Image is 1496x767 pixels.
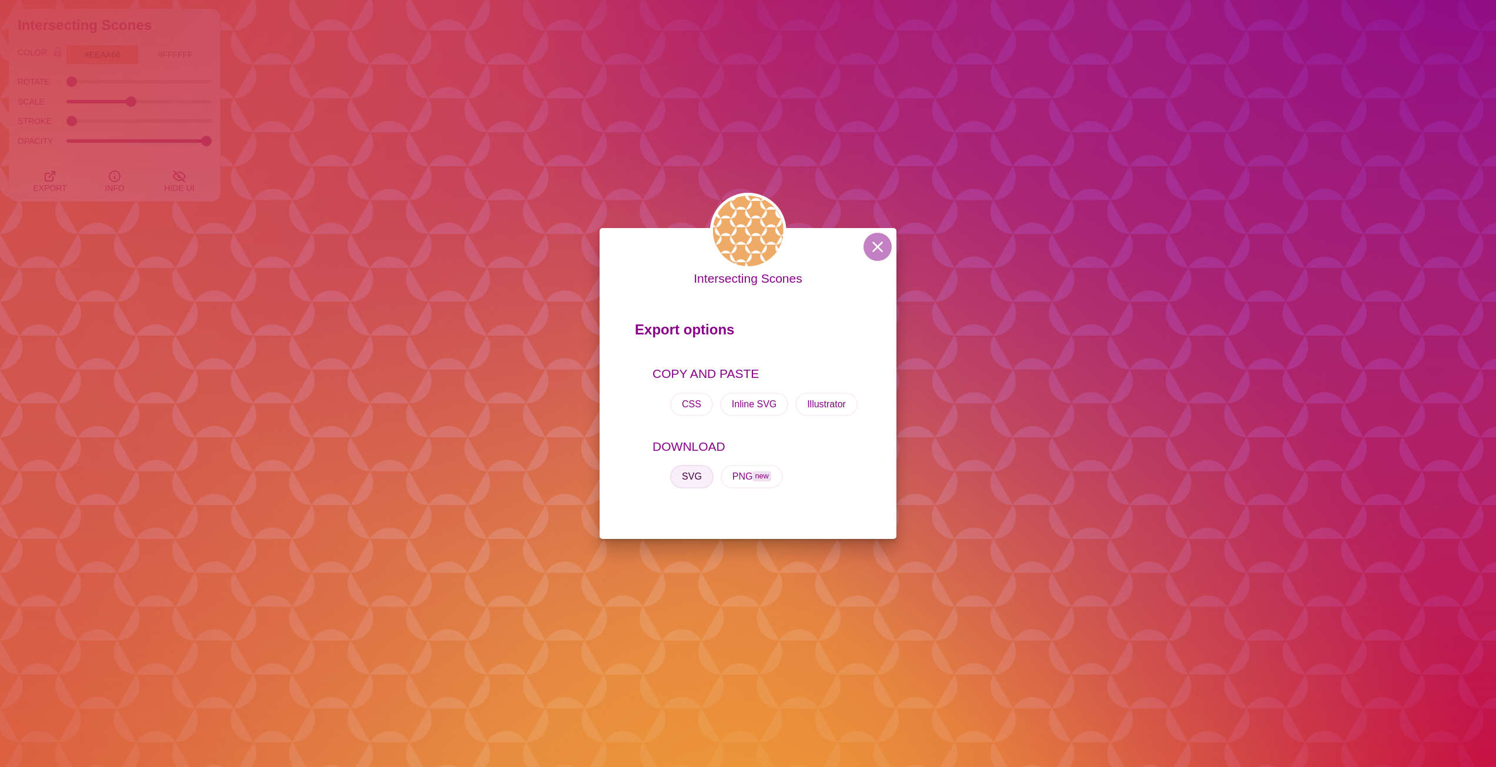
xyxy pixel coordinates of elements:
img: intersecting rounded triangle pattern [710,193,787,269]
p: COPY AND PASTE [652,364,861,383]
button: CSS [670,393,713,416]
button: SVG [670,465,714,488]
p: Intersecting Scones [694,269,802,288]
button: Illustrator [795,393,858,416]
button: Inline SVG [720,393,788,416]
span: new [752,471,771,481]
p: DOWNLOAD [652,437,861,456]
p: Export options [635,316,861,349]
button: PNGnew [721,465,783,488]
